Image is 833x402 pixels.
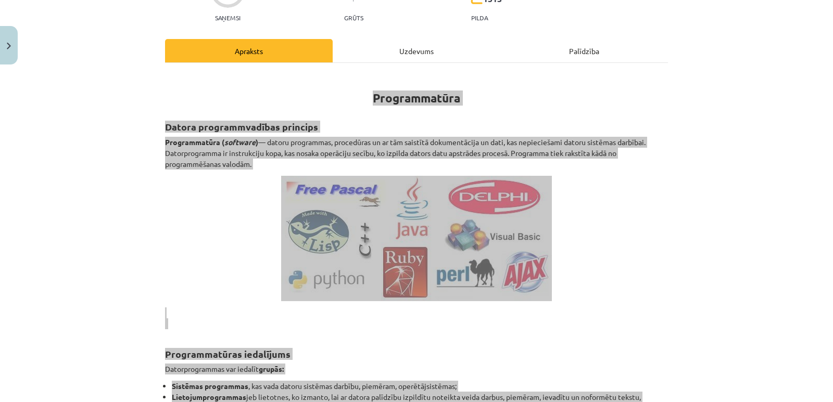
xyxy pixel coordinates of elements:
[172,381,248,391] strong: Sistēmas programmas
[165,39,333,62] div: Apraksts
[211,14,245,21] p: Saņemsi
[259,364,284,373] strong: grupās:
[172,381,668,392] li: , kas vada datoru sistēmas darbību, piemēram, operētājsistēmas;
[165,137,668,170] p: — datoru programmas, procedūras un ar tām saistītā dokumentācija un dati, kas nepieciešami datoru...
[7,43,11,49] img: icon-close-lesson-0947bae3869378f0d4975bcd49f059093ad1ed9edebbc8119c70593378902aed.svg
[165,348,291,360] strong: Programmatūras iedalījums
[344,14,363,21] p: Grūts
[165,364,668,374] p: Datorprogrammas var iedalīt
[373,90,460,106] strong: Programmatūra
[500,39,668,62] div: Palīdzība
[172,392,246,401] strong: Lietojumprogrammas
[224,137,256,147] em: software
[165,137,258,147] strong: Programmatūra ( )
[471,14,488,21] p: pilda
[333,39,500,62] div: Uzdevums
[165,121,318,133] strong: Datora programmvadības princips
